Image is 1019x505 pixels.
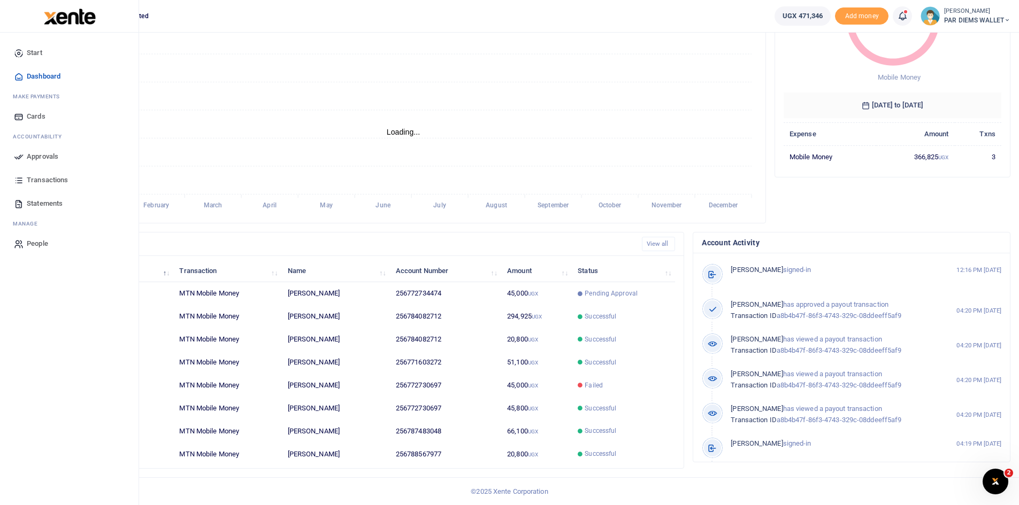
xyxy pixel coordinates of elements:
[572,259,675,282] th: Status: activate to sort column ascending
[528,383,538,389] small: UGX
[486,202,507,209] tspan: August
[501,442,572,465] td: 20,800
[9,232,130,255] a: People
[143,202,169,209] tspan: February
[731,439,783,447] span: [PERSON_NAME]
[528,429,538,434] small: UGX
[956,341,1001,350] small: 04:20 PM [DATE]
[9,145,130,168] a: Approvals
[9,192,130,215] a: Statements
[9,65,130,88] a: Dashboard
[9,215,130,232] li: M
[204,202,223,209] tspan: March
[173,351,281,374] td: MTN Mobile Money
[956,306,1001,315] small: 04:20 PM [DATE]
[43,12,96,20] a: logo-small logo-large logo-large
[390,305,501,328] td: 256784082712
[501,419,572,442] td: 66,100
[390,442,501,465] td: 256788567977
[281,442,389,465] td: [PERSON_NAME]
[770,6,835,26] li: Wallet ballance
[387,128,420,136] text: Loading...
[731,346,776,354] span: Transaction ID
[173,259,281,282] th: Transaction: activate to sort column ascending
[876,122,955,145] th: Amount
[944,15,1010,25] span: PAR DIEMS WALLET
[9,128,130,145] li: Ac
[27,48,42,58] span: Start
[983,469,1008,494] iframe: Intercom live chat
[390,419,501,442] td: 256787483048
[9,105,130,128] a: Cards
[173,374,281,397] td: MTN Mobile Money
[27,111,45,122] span: Cards
[390,328,501,351] td: 256784082712
[281,305,389,328] td: [PERSON_NAME]
[784,145,876,168] td: Mobile Money
[281,419,389,442] td: [PERSON_NAME]
[709,202,738,209] tspan: December
[173,282,281,305] td: MTN Mobile Money
[532,314,542,320] small: UGX
[528,406,538,411] small: UGX
[390,351,501,374] td: 256771603272
[501,328,572,351] td: 20,800
[731,416,776,424] span: Transaction ID
[528,360,538,366] small: UGX
[731,369,933,391] p: has viewed a payout transaction a8b4b47f-86f3-4743-329c-08ddeeff5af9
[9,168,130,192] a: Transactions
[731,312,776,320] span: Transaction ID
[731,266,783,274] span: [PERSON_NAME]
[956,439,1001,448] small: 04:19 PM [DATE]
[775,6,831,26] a: UGX 471,346
[955,122,1001,145] th: Txns
[835,7,888,25] span: Add money
[501,259,572,282] th: Amount: activate to sort column ascending
[390,397,501,420] td: 256772730697
[376,202,390,209] tspan: June
[27,175,68,185] span: Transactions
[173,305,281,328] td: MTN Mobile Money
[390,259,501,282] th: Account Number: activate to sort column ascending
[783,11,823,21] span: UGX 471,346
[528,291,538,297] small: UGX
[876,145,955,168] td: 366,825
[835,7,888,25] li: Toup your wallet
[956,410,1001,419] small: 04:20 PM [DATE]
[281,374,389,397] td: [PERSON_NAME]
[585,380,603,390] span: Failed
[835,11,888,19] a: Add money
[731,265,933,276] p: signed-in
[390,374,501,397] td: 256772730697
[21,133,62,141] span: countability
[281,259,389,282] th: Name: activate to sort column ascending
[731,300,783,308] span: [PERSON_NAME]
[281,328,389,351] td: [PERSON_NAME]
[642,237,676,251] a: View all
[528,337,538,343] small: UGX
[944,7,1010,16] small: [PERSON_NAME]
[44,9,96,25] img: logo-large
[731,299,933,322] p: has approved a payout transaction a8b4b47f-86f3-4743-329c-08ddeeff5af9
[731,334,933,356] p: has viewed a payout transaction a8b4b47f-86f3-4743-329c-08ddeeff5af9
[731,370,783,378] span: [PERSON_NAME]
[18,220,38,228] span: anage
[501,397,572,420] td: 45,800
[1005,469,1013,477] span: 2
[501,282,572,305] td: 45,000
[702,237,1001,248] h4: Account Activity
[281,397,389,420] td: [PERSON_NAME]
[878,73,921,81] span: Mobile Money
[921,6,1010,26] a: profile-user [PERSON_NAME] PAR DIEMS WALLET
[956,376,1001,385] small: 04:20 PM [DATE]
[173,442,281,465] td: MTN Mobile Money
[433,202,446,209] tspan: July
[27,71,60,82] span: Dashboard
[921,6,940,26] img: profile-user
[18,92,60,100] span: ake Payments
[731,405,783,413] span: [PERSON_NAME]
[27,151,58,162] span: Approvals
[955,145,1001,168] td: 3
[731,403,933,426] p: has viewed a payout transaction a8b4b47f-86f3-4743-329c-08ddeeff5af9
[652,202,682,209] tspan: November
